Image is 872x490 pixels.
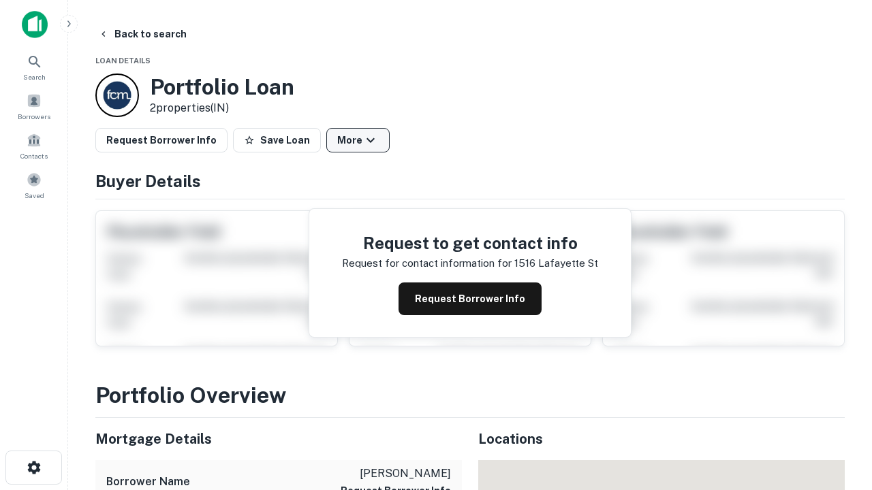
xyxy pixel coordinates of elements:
button: Request Borrower Info [95,128,228,152]
p: [PERSON_NAME] [341,465,451,482]
p: 2 properties (IN) [150,100,294,116]
span: Search [23,71,46,82]
span: Contacts [20,150,48,161]
p: Request for contact information for [342,255,512,272]
h3: Portfolio Loan [150,74,294,100]
h3: Portfolio Overview [95,379,845,412]
button: Save Loan [233,128,321,152]
a: Contacts [4,127,64,164]
img: capitalize-icon.png [22,11,48,38]
button: Request Borrower Info [399,282,542,315]
a: Saved [4,167,64,203]
h5: Mortgage Details [95,429,462,449]
h5: Locations [478,429,845,449]
a: Borrowers [4,88,64,125]
iframe: Chat Widget [804,381,872,446]
h6: Borrower Name [106,474,190,490]
button: Back to search [93,22,192,46]
span: Borrowers [18,111,50,122]
h4: Request to get contact info [342,231,598,255]
button: More [326,128,390,152]
a: Search [4,48,64,85]
span: Loan Details [95,56,151,65]
span: Saved [25,190,44,201]
h4: Buyer Details [95,169,845,193]
p: 1516 lafayette st [514,255,598,272]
